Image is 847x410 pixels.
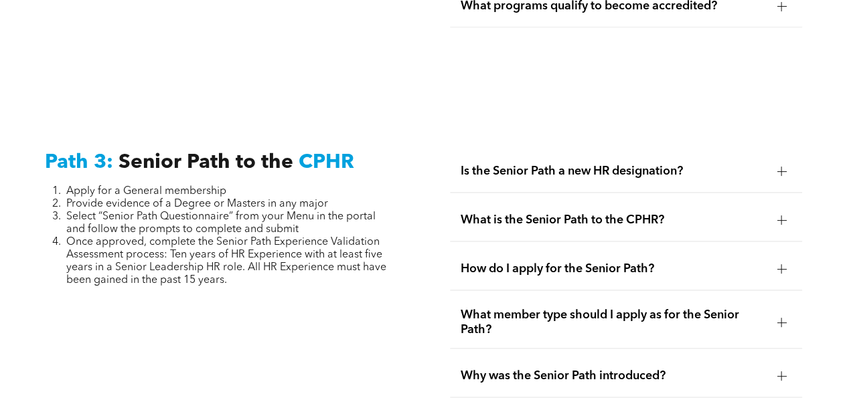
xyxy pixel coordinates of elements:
[461,164,767,179] span: Is the Senior Path a new HR designation?
[45,152,113,173] span: Path 3:
[66,199,328,209] span: Provide evidence of a Degree or Masters in any major
[66,186,226,197] span: Apply for a General membership
[119,152,293,173] span: Senior Path to the
[461,308,767,337] span: What member type should I apply as for the Senior Path?
[461,369,767,383] span: Why was the Senior Path introduced?
[299,152,354,173] span: CPHR
[461,262,767,276] span: How do I apply for the Senior Path?
[66,237,386,286] span: Once approved, complete the Senior Path Experience Validation Assessment process: Ten years of HR...
[461,213,767,227] span: What is the Senior Path to the CPHR?
[66,211,376,235] span: Select “Senior Path Questionnaire” from your Menu in the portal and follow the prompts to complet...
